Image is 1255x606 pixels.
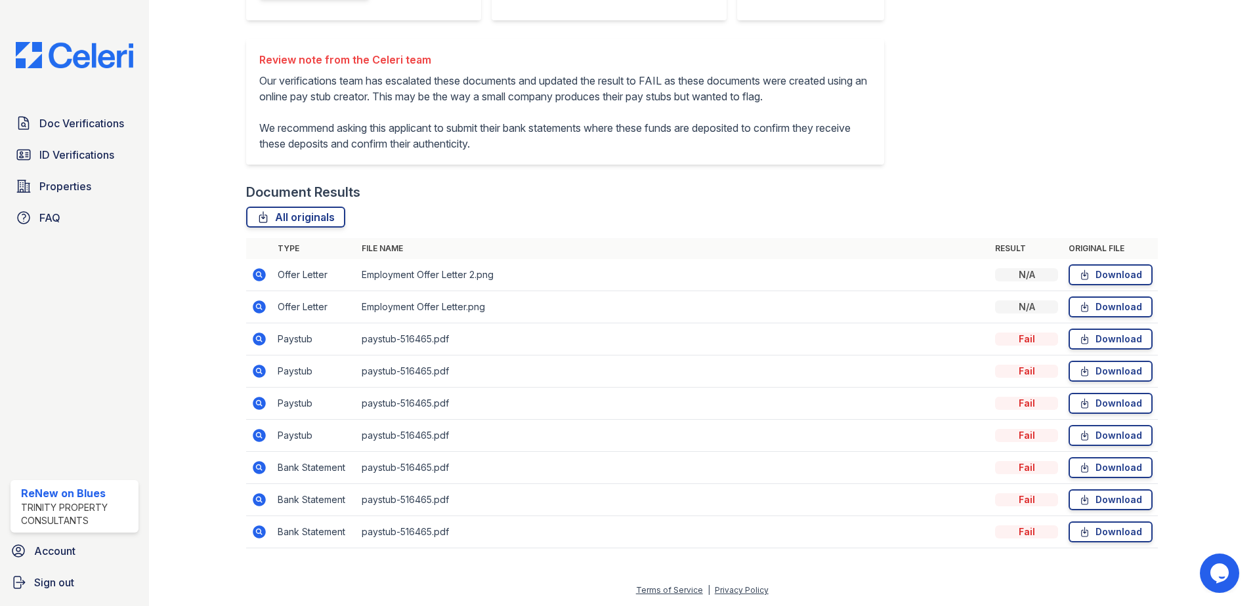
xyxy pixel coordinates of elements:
[356,484,990,516] td: paystub-516465.pdf
[1069,457,1153,478] a: Download
[39,210,60,226] span: FAQ
[356,323,990,355] td: paystub-516465.pdf
[272,516,356,548] td: Bank Statement
[259,52,871,68] div: Review note from the Celeri team
[995,365,1058,378] div: Fail
[259,73,871,151] p: Our verifications team has escalated these documents and updated the result to FAIL as these docu...
[356,291,990,323] td: Employment Offer Letter.png
[34,543,75,559] span: Account
[995,333,1058,346] div: Fail
[1069,521,1153,542] a: Download
[272,452,356,484] td: Bank Statement
[272,484,356,516] td: Bank Statement
[715,585,769,595] a: Privacy Policy
[1069,329,1153,350] a: Download
[272,420,356,452] td: Paystub
[356,238,990,259] th: File name
[356,259,990,291] td: Employment Offer Letter 2.png
[272,388,356,420] td: Paystub
[1069,425,1153,446] a: Download
[356,355,990,388] td: paystub-516465.pdf
[5,538,144,564] a: Account
[995,525,1058,538] div: Fail
[1069,489,1153,510] a: Download
[5,42,144,68] img: CE_Logo_Blue-a8612792a0a2168367f1c8372b55b34899dd931a85d93a1a3d3e32e68fde9ad4.png
[356,452,990,484] td: paystub-516465.pdf
[990,238,1063,259] th: Result
[995,268,1058,281] div: N/A
[272,355,356,388] td: Paystub
[708,585,710,595] div: |
[39,147,114,163] span: ID Verifications
[995,300,1058,313] div: N/A
[34,575,74,590] span: Sign out
[5,569,144,596] a: Sign out
[995,397,1058,410] div: Fail
[995,493,1058,506] div: Fail
[272,323,356,355] td: Paystub
[272,238,356,259] th: Type
[21,485,133,501] div: ReNew on Blues
[1069,393,1153,414] a: Download
[356,516,990,548] td: paystub-516465.pdf
[1200,554,1242,593] iframe: chat widget
[1063,238,1158,259] th: Original file
[995,429,1058,442] div: Fail
[246,183,360,201] div: Document Results
[636,585,703,595] a: Terms of Service
[21,501,133,527] div: Trinity Property Consultants
[1069,264,1153,285] a: Download
[995,461,1058,474] div: Fail
[11,142,138,168] a: ID Verifications
[356,420,990,452] td: paystub-516465.pdf
[1069,296,1153,317] a: Download
[39,115,124,131] span: Doc Verifications
[356,388,990,420] td: paystub-516465.pdf
[11,205,138,231] a: FAQ
[11,173,138,199] a: Properties
[272,259,356,291] td: Offer Letter
[1069,361,1153,382] a: Download
[39,178,91,194] span: Properties
[272,291,356,323] td: Offer Letter
[246,207,345,228] a: All originals
[11,110,138,136] a: Doc Verifications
